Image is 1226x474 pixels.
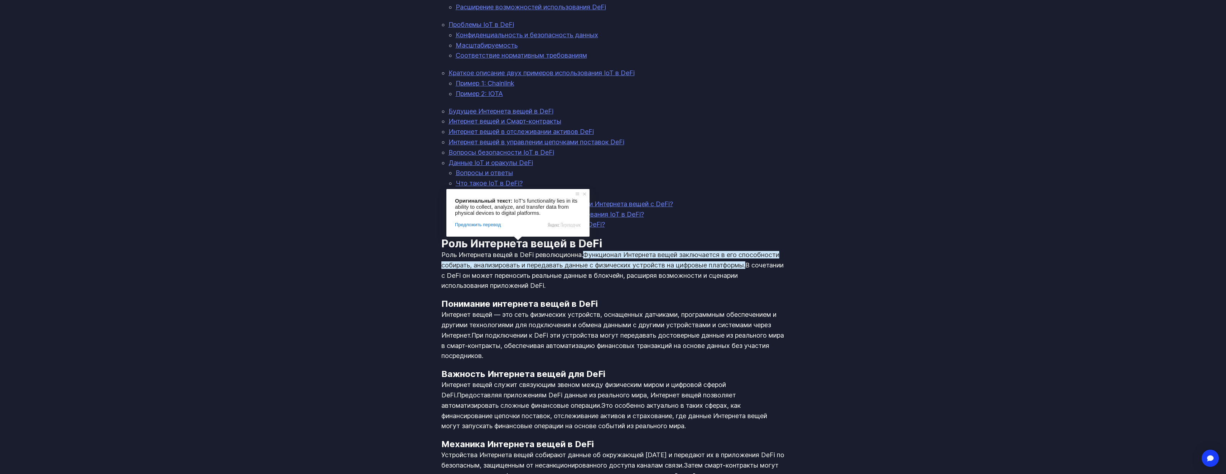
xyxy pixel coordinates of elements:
ya-tr-span: Интернет вещей служит связующим звеном между физическим миром и цифровой сферой DeFi. [441,381,726,399]
a: Пример 2: IOTA [456,90,503,97]
a: Вопросы и ответы [456,169,513,176]
div: Откройте Интерком-Мессенджер [1202,450,1219,467]
span: Предложить перевод [455,222,501,228]
ya-tr-span: Важность Интернета вещей для DeFi [441,369,605,379]
a: Конфиденциальность и безопасность данных [456,31,598,39]
ya-tr-span: Предоставляя приложениям DeFi данные из реального мира, Интернет вещей позволяет автоматизировать... [441,391,736,409]
a: Соответствие нормативным требованиям [456,52,587,59]
a: Данные IoT и оракулы DeFi [449,159,533,166]
a: Масштабируемость [456,42,518,49]
a: Что такое IoT в DeFi? [456,179,523,187]
a: Интернет вещей в управлении цепочками поставок DeFi [449,138,624,146]
span: Оригинальный текст: [455,198,513,204]
ya-tr-span: Понимание интернета вещей в DeFi [441,299,598,309]
ya-tr-span: Механика Интернета вещей в DeFi [441,439,594,449]
ya-tr-span: Функционал Интернета вещей заключается в его способности собирать, анализировать и передавать дан... [441,251,779,269]
ya-tr-span: Это особенно актуально в таких сферах, как финансирование цепочки поставок, отслеживание активов ... [441,402,767,430]
span: IoT’s functionality lies in its ability to collect, analyze, and transfer data from physical devi... [455,198,579,216]
ya-tr-span: При подключении к DeFi эти устройства могут передавать достоверные данные из реального мира в сма... [441,332,784,360]
ya-tr-span: Устройства Интернета вещей собирают данные об окружающей [DATE] и передают их в приложения DeFi п... [441,451,784,469]
ya-tr-span: В сочетании с DeFi он может переносить реальные данные в блокчейн, расширяя возможности и сценари... [441,261,784,290]
ya-tr-span: Роль Интернета вещей в DeFi [441,237,602,250]
a: Интернет вещей и Смарт-контракты [449,117,561,125]
ya-tr-span: Роль Интернета вещей в DeFi революционна. [441,251,583,258]
a: Проблемы IoT в DeFi [449,21,514,28]
a: Интернет вещей в отслеживании активов DeFi [449,128,594,135]
a: Расширение возможностей использования DeFi [456,3,606,11]
a: Краткое описание двух примеров использования IoT в DeFi [449,69,635,77]
a: Будущее Интернета вещей в DeFi [449,107,553,115]
ya-tr-span: Интернет вещей — это сеть физических устройств, оснащенных датчиками, программным обеспечением и ... [441,311,776,339]
a: Пример 1: Chainlink [456,79,514,87]
a: Вопросы безопасности IoT в DeFi [449,149,554,156]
